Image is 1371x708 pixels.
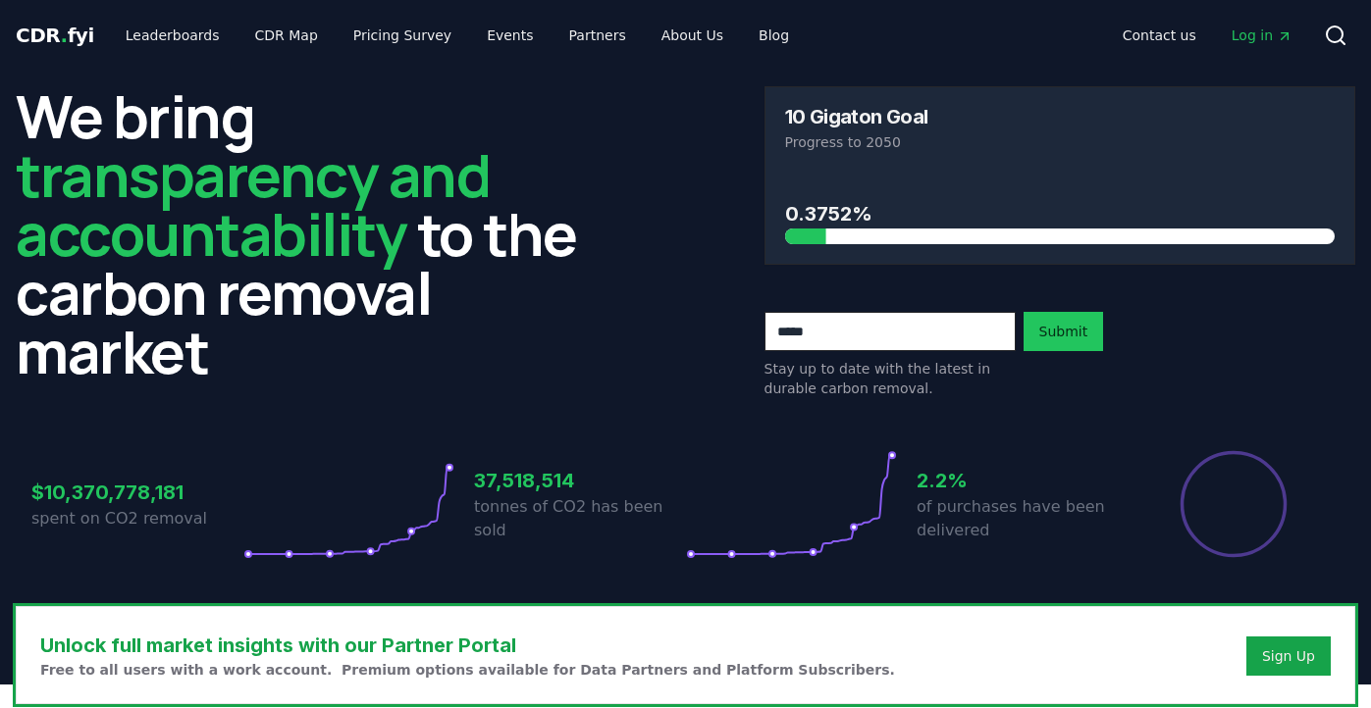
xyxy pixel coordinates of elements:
[239,18,334,53] a: CDR Map
[785,132,1336,152] p: Progress to 2050
[554,18,642,53] a: Partners
[785,199,1336,228] h3: 0.3752%
[646,18,739,53] a: About Us
[110,18,805,53] nav: Main
[16,134,490,274] span: transparency and accountability
[1232,25,1292,45] span: Log in
[471,18,549,53] a: Events
[16,86,607,380] h2: We bring to the carbon removal market
[31,507,243,531] p: spent on CO2 removal
[338,18,467,53] a: Pricing Survey
[917,466,1129,495] h3: 2.2%
[110,18,236,53] a: Leaderboards
[1216,18,1308,53] a: Log in
[785,107,928,126] h3: 10 Gigaton Goal
[40,631,895,660] h3: Unlock full market insights with our Partner Portal
[1107,18,1212,53] a: Contact us
[1024,312,1104,351] button: Submit
[1246,636,1331,676] button: Sign Up
[474,495,686,542] p: tonnes of CO2 has been sold
[31,478,243,507] h3: $10,370,778,181
[1179,449,1289,559] div: Percentage of sales delivered
[16,22,94,49] a: CDR.fyi
[743,18,805,53] a: Blog
[40,660,895,680] p: Free to all users with a work account. Premium options available for Data Partners and Platform S...
[1107,18,1308,53] nav: Main
[16,24,94,47] span: CDR fyi
[1262,646,1315,666] a: Sign Up
[765,359,1016,398] p: Stay up to date with the latest in durable carbon removal.
[474,466,686,495] h3: 37,518,514
[61,24,68,47] span: .
[917,495,1129,542] p: of purchases have been delivered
